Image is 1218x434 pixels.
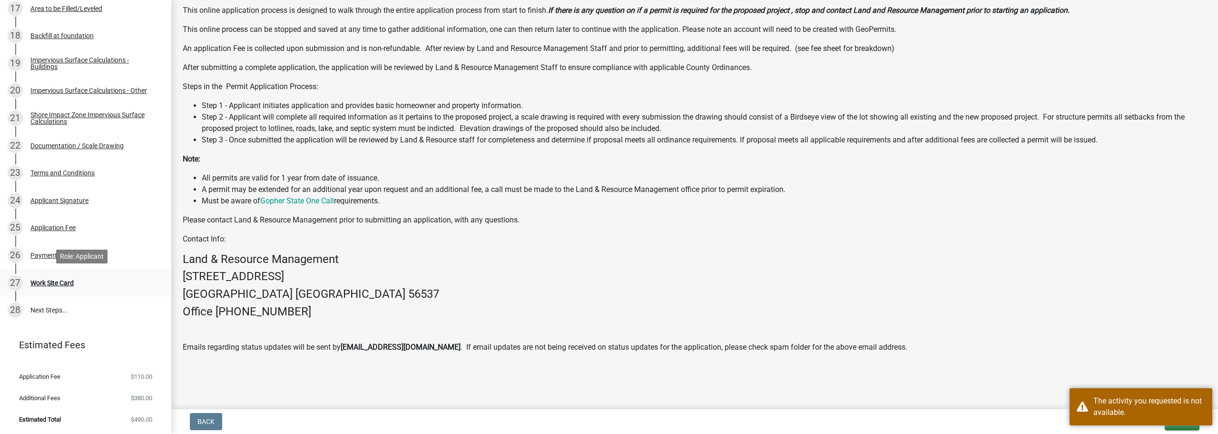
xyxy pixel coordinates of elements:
li: Step 3 - Once submitted the application will be reviewed by Land & Resource staff for completenes... [202,134,1207,146]
p: An application Fee is collected upon submission and is non-refundable. After review by Land and R... [183,43,1207,54]
p: Contact Info: [183,233,1207,245]
div: 27 [8,275,23,291]
div: Shore Impact Zone Impervious Surface Calculations [30,111,156,125]
div: 21 [8,111,23,126]
div: 24 [8,193,23,208]
li: Step 1 - Applicant initiates application and provides basic homeowner and property information. [202,100,1207,111]
div: Documentation / Scale Drawing [30,142,124,149]
a: Estimated Fees [8,335,156,354]
p: Emails regarding status updates will be sent by . If email updates are not being received on stat... [183,342,1207,353]
li: A permit may be extended for an additional year upon request and an additional fee, a call must b... [202,184,1207,195]
div: Impervious Surface Calculations - Buildings [30,57,156,70]
h4: Land & Resource Management [183,252,1207,266]
li: All permits are valid for 1 year from date of issuance. [202,172,1207,184]
div: Role: Applicant [56,250,108,263]
h4: [GEOGRAPHIC_DATA] [GEOGRAPHIC_DATA] 56537 [183,287,1207,301]
div: 19 [8,56,23,71]
div: Work Site Card [30,280,74,286]
p: This online application process is designed to walk through the entire application process from s... [183,5,1207,16]
p: Steps in the Permit Application Process: [183,81,1207,92]
div: 28 [8,303,23,318]
div: 18 [8,28,23,43]
span: $490.00 [131,416,152,423]
div: Application Fee [30,224,76,231]
span: $110.00 [131,373,152,380]
li: Step 2 - Applicant will complete all required information as it pertains to the proposed project,... [202,111,1207,134]
div: 20 [8,83,23,98]
div: 23 [8,165,23,181]
span: $380.00 [131,395,152,401]
div: Payment [30,252,57,259]
li: Must be aware of requirements. [202,195,1207,207]
p: Please contact Land & Resource Management prior to submitting an application, with any questions. [183,214,1207,226]
span: Back [197,418,215,425]
p: After submitting a complete application, the application will be reviewed by Land & Resource Mana... [183,62,1207,73]
strong: If there is any question on if a permit is required for the proposed project , stop and contact L... [548,6,1070,15]
div: 17 [8,1,23,16]
div: 25 [8,220,23,235]
span: Additional Fees [19,395,60,401]
p: This online process can be stopped and saved at any time to gather additional information, one ca... [183,24,1207,35]
div: 22 [8,138,23,153]
div: Impervious Surface Calculations - Other [30,87,147,94]
div: The activity you requested is not available. [1093,395,1205,418]
a: Gopher State One Call [260,196,334,205]
div: Applicant Signature [30,197,88,204]
button: Back [190,413,222,430]
span: Application Fee [19,373,60,380]
h4: Office [PHONE_NUMBER] [183,305,1207,319]
h4: [STREET_ADDRESS] [183,270,1207,283]
div: Backfill at foundation [30,32,94,39]
strong: [EMAIL_ADDRESS][DOMAIN_NAME] [341,343,461,352]
div: Terms and Conditions [30,170,95,176]
div: 26 [8,248,23,263]
strong: Note: [183,154,200,163]
span: Estimated Total [19,416,61,423]
div: Area to be Filled/Leveled [30,5,102,12]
